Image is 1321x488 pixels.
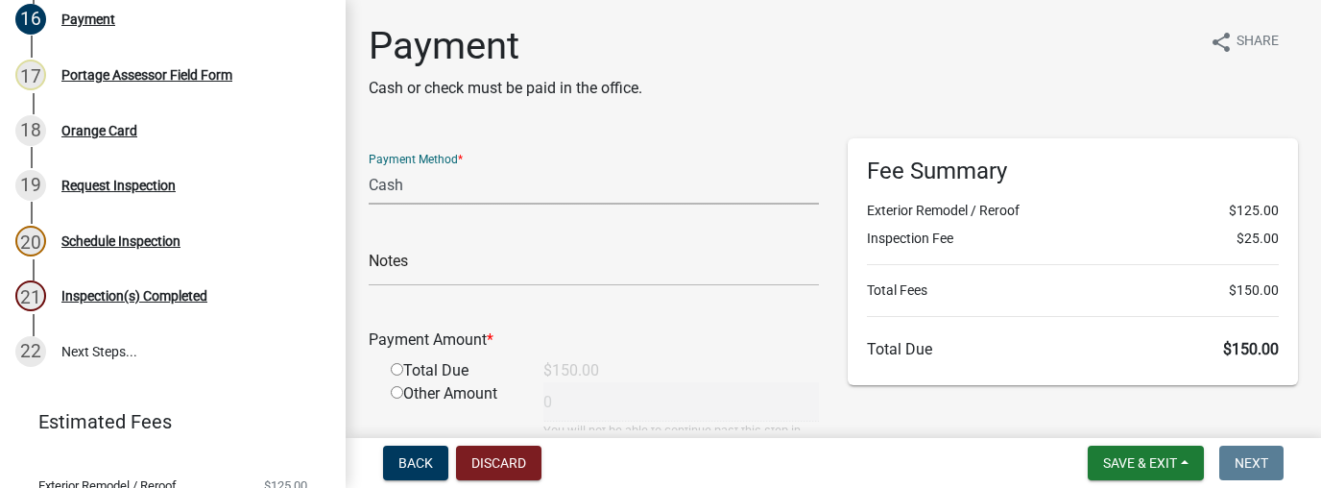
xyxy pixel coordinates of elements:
[376,382,529,458] div: Other Amount
[1237,229,1279,249] span: $25.00
[61,12,115,26] div: Payment
[867,281,1279,301] li: Total Fees
[354,329,833,352] div: Payment Amount
[15,60,46,90] div: 17
[1223,340,1279,358] span: $150.00
[15,226,46,256] div: 20
[376,359,529,382] div: Total Due
[398,455,433,471] span: Back
[1229,281,1279,301] span: $150.00
[369,77,642,100] p: Cash or check must be paid in the office.
[383,446,448,480] button: Back
[15,4,46,35] div: 16
[867,229,1279,249] li: Inspection Fee
[61,234,180,248] div: Schedule Inspection
[15,336,46,367] div: 22
[61,124,137,137] div: Orange Card
[15,170,46,201] div: 19
[369,23,642,69] h1: Payment
[867,158,1279,185] h6: Fee Summary
[867,340,1279,358] h6: Total Due
[1103,455,1177,471] span: Save & Exit
[1237,31,1279,54] span: Share
[15,403,315,441] a: Estimated Fees
[1235,455,1268,471] span: Next
[1088,446,1204,480] button: Save & Exit
[1229,201,1279,221] span: $125.00
[61,179,176,192] div: Request Inspection
[15,115,46,146] div: 18
[1194,23,1294,61] button: shareShare
[456,446,541,480] button: Discard
[1210,31,1233,54] i: share
[867,201,1279,221] li: Exterior Remodel / Reroof
[61,289,207,303] div: Inspection(s) Completed
[15,281,46,311] div: 21
[61,68,232,82] div: Portage Assessor Field Form
[1219,446,1284,480] button: Next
